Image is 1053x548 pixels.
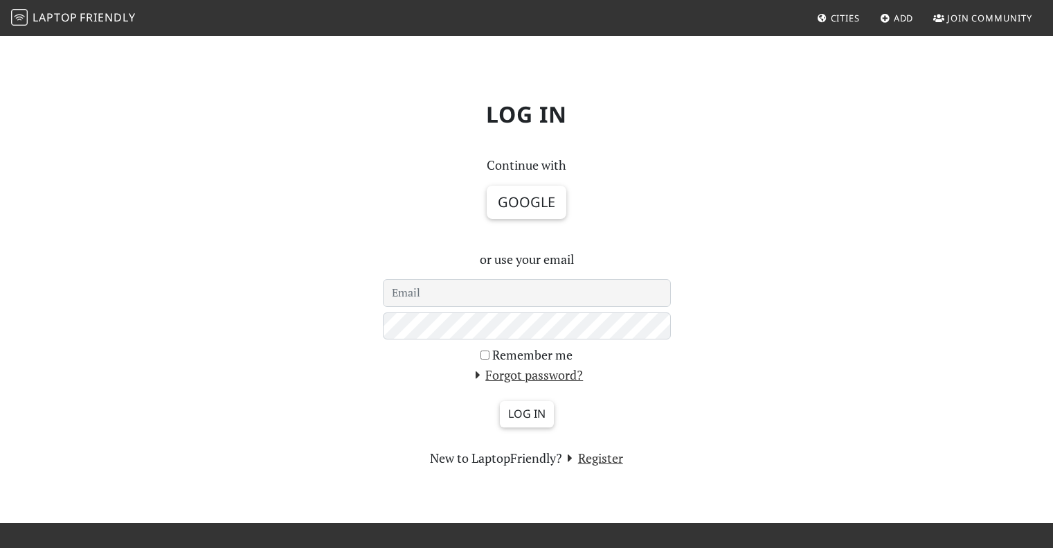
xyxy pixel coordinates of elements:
[80,10,135,25] span: Friendly
[487,186,566,219] button: Google
[894,12,914,24] span: Add
[33,10,78,25] span: Laptop
[831,12,860,24] span: Cities
[70,90,984,139] h1: Log in
[947,12,1032,24] span: Join Community
[383,448,671,468] section: New to LaptopFriendly?
[492,345,573,365] label: Remember me
[500,401,554,427] input: Log in
[383,155,671,175] p: Continue with
[811,6,865,30] a: Cities
[470,366,584,383] a: Forgot password?
[383,279,671,307] input: Email
[562,450,623,466] a: Register
[383,249,671,269] p: or use your email
[11,9,28,26] img: LaptopFriendly
[928,6,1038,30] a: Join Community
[11,6,136,30] a: LaptopFriendly LaptopFriendly
[874,6,919,30] a: Add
